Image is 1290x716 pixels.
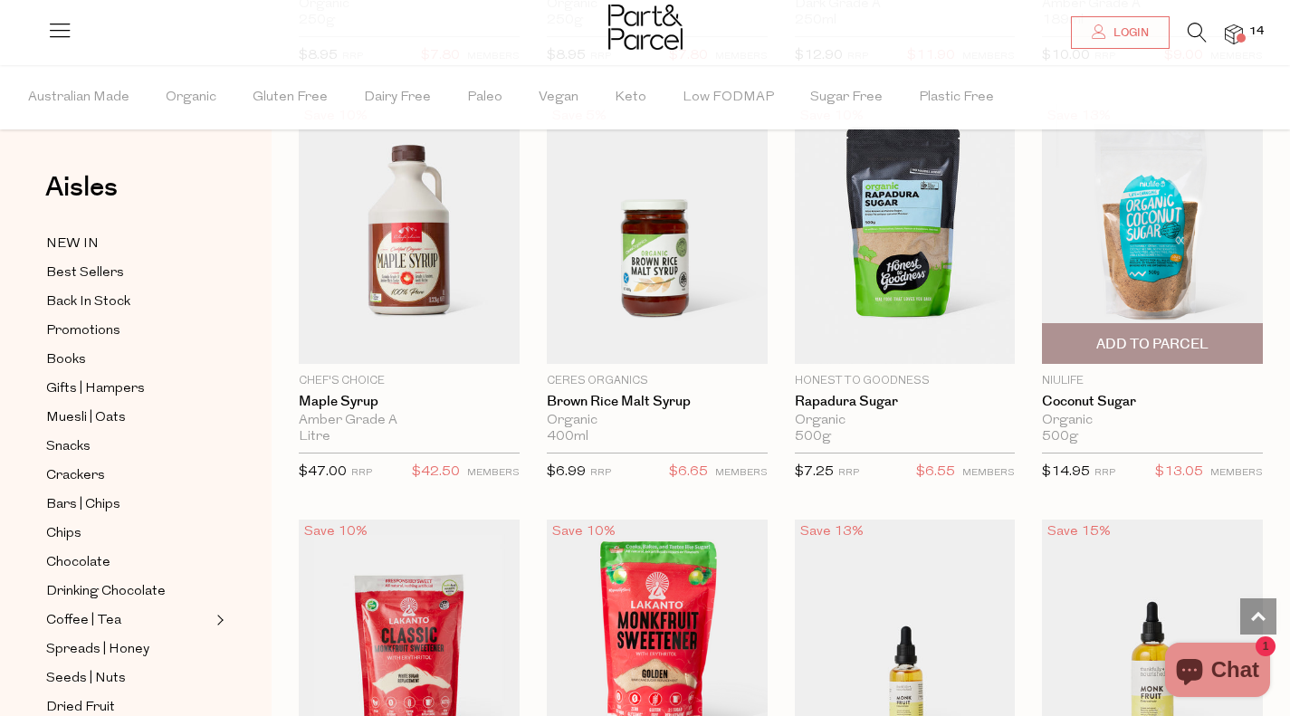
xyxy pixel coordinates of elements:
[590,468,611,478] small: RRP
[1109,25,1149,41] span: Login
[46,609,211,632] a: Coffee | Tea
[838,468,859,478] small: RRP
[683,66,774,129] span: Low FODMAP
[46,580,211,603] a: Drinking Chocolate
[166,66,216,129] span: Organic
[46,320,211,342] a: Promotions
[547,429,588,445] span: 400ml
[669,461,708,484] span: $6.65
[1155,461,1203,484] span: $13.05
[299,394,520,410] a: Maple Syrup
[299,104,520,365] img: Maple Syrup
[547,520,621,544] div: Save 10%
[46,263,124,284] span: Best Sellers
[46,233,211,255] a: NEW IN
[916,461,955,484] span: $6.55
[46,291,130,313] span: Back In Stock
[467,468,520,478] small: MEMBERS
[46,406,211,429] a: Muesli | Oats
[1042,429,1078,445] span: 500g
[795,394,1016,410] a: Rapadura Sugar
[1042,465,1090,479] span: $14.95
[46,435,211,458] a: Snacks
[795,104,1016,365] img: Rapadura Sugar
[299,413,520,429] div: Amber Grade A
[46,348,211,371] a: Books
[1071,16,1170,49] a: Login
[46,407,126,429] span: Muesli | Oats
[795,373,1016,389] p: Honest to Goodness
[1094,468,1115,478] small: RRP
[1042,413,1263,429] div: Organic
[46,349,86,371] span: Books
[46,552,110,574] span: Chocolate
[45,167,118,207] span: Aisles
[608,5,683,50] img: Part&Parcel
[46,638,211,661] a: Spreads | Honey
[351,468,372,478] small: RRP
[46,234,99,255] span: NEW IN
[1210,468,1263,478] small: MEMBERS
[1160,643,1276,702] inbox-online-store-chat: Shopify online store chat
[795,520,869,544] div: Save 13%
[253,66,328,129] span: Gluten Free
[46,291,211,313] a: Back In Stock
[1096,335,1209,354] span: Add To Parcel
[547,465,586,479] span: $6.99
[46,639,149,661] span: Spreads | Honey
[46,262,211,284] a: Best Sellers
[795,465,834,479] span: $7.25
[46,436,91,458] span: Snacks
[364,66,431,129] span: Dairy Free
[547,394,768,410] a: Brown Rice Malt Syrup
[46,522,211,545] a: Chips
[539,66,578,129] span: Vegan
[46,551,211,574] a: Chocolate
[962,468,1015,478] small: MEMBERS
[46,493,211,516] a: Bars | Chips
[1245,24,1268,40] span: 14
[1042,323,1263,364] button: Add To Parcel
[45,174,118,219] a: Aisles
[810,66,883,129] span: Sugar Free
[919,66,994,129] span: Plastic Free
[412,461,460,484] span: $42.50
[46,464,211,487] a: Crackers
[615,66,646,129] span: Keto
[1225,24,1243,43] a: 14
[795,429,831,445] span: 500g
[1042,104,1263,365] img: Coconut Sugar
[46,377,211,400] a: Gifts | Hampers
[46,320,120,342] span: Promotions
[715,468,768,478] small: MEMBERS
[299,429,330,445] span: Litre
[46,668,126,690] span: Seeds | Nuts
[46,494,120,516] span: Bars | Chips
[46,610,121,632] span: Coffee | Tea
[28,66,129,129] span: Australian Made
[1042,373,1263,389] p: Niulife
[46,378,145,400] span: Gifts | Hampers
[46,465,105,487] span: Crackers
[1042,394,1263,410] a: Coconut Sugar
[299,373,520,389] p: Chef's Choice
[795,413,1016,429] div: Organic
[46,581,166,603] span: Drinking Chocolate
[547,373,768,389] p: Ceres Organics
[1042,520,1116,544] div: Save 15%
[299,465,347,479] span: $47.00
[299,520,373,544] div: Save 10%
[547,104,768,365] img: Brown Rice Malt Syrup
[212,609,225,631] button: Expand/Collapse Coffee | Tea
[467,66,502,129] span: Paleo
[46,523,81,545] span: Chips
[547,413,768,429] div: Organic
[46,667,211,690] a: Seeds | Nuts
